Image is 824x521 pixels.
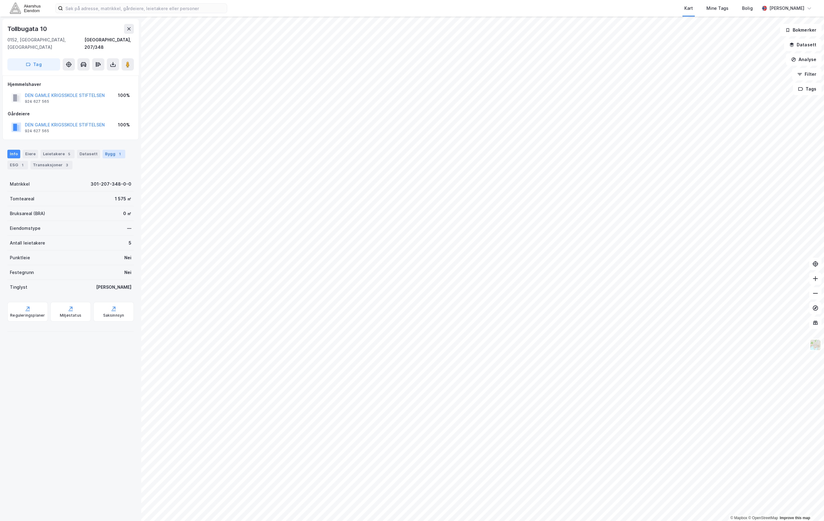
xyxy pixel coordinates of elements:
button: Analyse [786,53,822,66]
div: Kart [684,5,693,12]
div: 1 [19,162,25,168]
div: Tinglyst [10,284,27,291]
div: 5 [129,239,131,247]
div: Mine Tags [706,5,729,12]
div: 924 627 565 [25,129,49,133]
div: Nei [124,254,131,261]
button: Tag [7,58,60,71]
div: 3 [64,162,70,168]
div: Eiendomstype [10,225,41,232]
iframe: Chat Widget [793,492,824,521]
div: ESG [7,161,28,169]
a: Improve this map [780,516,810,520]
button: Datasett [784,39,822,51]
a: OpenStreetMap [748,516,778,520]
div: Miljøstatus [60,313,81,318]
div: Transaksjoner [30,161,72,169]
div: 924 627 565 [25,99,49,104]
a: Mapbox [730,516,747,520]
div: 0152, [GEOGRAPHIC_DATA], [GEOGRAPHIC_DATA] [7,36,84,51]
input: Søk på adresse, matrikkel, gårdeiere, leietakere eller personer [63,4,227,13]
div: 1 575 ㎡ [115,195,131,203]
div: 1 [117,151,123,157]
div: 100% [118,92,130,99]
div: 301-207-348-0-0 [91,180,131,188]
div: [PERSON_NAME] [769,5,804,12]
div: 100% [118,121,130,129]
div: Info [7,150,20,158]
div: Hjemmelshaver [8,81,134,88]
div: Bolig [742,5,753,12]
div: [GEOGRAPHIC_DATA], 207/348 [84,36,134,51]
div: — [127,225,131,232]
div: Festegrunn [10,269,34,276]
div: Tomteareal [10,195,34,203]
button: Filter [792,68,822,80]
button: Bokmerker [780,24,822,36]
img: Z [810,339,821,351]
div: [PERSON_NAME] [96,284,131,291]
div: 0 ㎡ [123,210,131,217]
div: Nei [124,269,131,276]
div: Datasett [77,150,100,158]
div: Punktleie [10,254,30,261]
div: Bygg [103,150,125,158]
div: Tollbugata 10 [7,24,48,34]
img: akershus-eiendom-logo.9091f326c980b4bce74ccdd9f866810c.svg [10,3,41,14]
div: Matrikkel [10,180,30,188]
div: Reguleringsplaner [10,313,45,318]
div: Saksinnsyn [103,313,124,318]
button: Tags [793,83,822,95]
div: Gårdeiere [8,110,134,118]
div: Antall leietakere [10,239,45,247]
div: Kontrollprogram for chat [793,492,824,521]
div: Bruksareal (BRA) [10,210,45,217]
div: Eiere [23,150,38,158]
div: 5 [66,151,72,157]
div: Leietakere [41,150,75,158]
